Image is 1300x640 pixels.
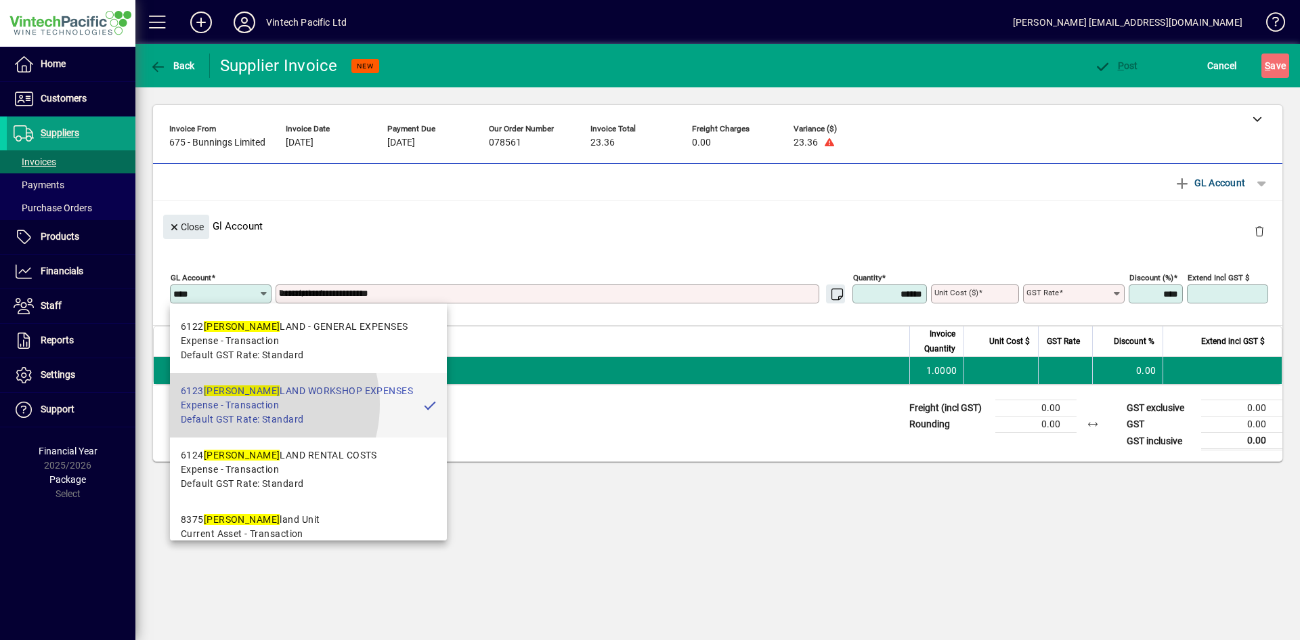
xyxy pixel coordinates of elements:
div: [PERSON_NAME] [EMAIL_ADDRESS][DOMAIN_NAME] [1013,12,1242,33]
span: Home [41,58,66,69]
button: Cancel [1204,54,1240,78]
span: Financial Year [39,446,97,456]
a: Settings [7,358,135,392]
a: Reports [7,324,135,358]
button: Profile [223,10,266,35]
app-page-header-button: Back [135,54,210,78]
button: Post [1091,54,1142,78]
span: Financials [41,265,83,276]
mat-label: Discount (%) [1129,273,1173,282]
span: Staff [41,300,62,311]
span: Extend incl GST $ [1201,334,1265,349]
span: Products [41,231,79,242]
button: Add [179,10,223,35]
a: Invoices [7,150,135,173]
span: ave [1265,55,1286,77]
span: GST Rate [1047,334,1080,349]
a: Home [7,47,135,81]
span: Invoice Quantity [918,326,955,356]
span: P [1118,60,1124,71]
div: Supplier Invoice [220,55,338,77]
span: Description [210,334,251,349]
td: GST [1120,417,1201,433]
span: Invoices [14,156,56,167]
button: Back [146,54,198,78]
mat-label: GL Account [171,273,211,282]
span: 0.00 [692,137,711,148]
td: GST inclusive [1120,433,1201,450]
div: Vintech Pacific Ltd [266,12,347,33]
span: NEW [357,62,374,70]
a: Payments [7,173,135,196]
button: Close [163,215,209,239]
button: Delete [1243,215,1276,247]
span: 23.36 [794,137,818,148]
td: 0.00 [995,400,1077,417]
span: [DATE] [387,137,415,148]
span: Back [150,60,195,71]
app-page-header-button: Close [160,220,213,232]
mat-label: Quantity [853,273,882,282]
div: Gl Account [153,201,1282,251]
span: Reports [41,335,74,345]
mat-label: GST rate [1026,288,1059,297]
span: Settings [41,369,75,380]
a: Staff [7,289,135,323]
span: Discount % [1114,334,1154,349]
td: 0.00 [1201,417,1282,433]
span: Suppliers [41,127,79,138]
span: Payments [14,179,64,190]
span: Purchase Orders [14,202,92,213]
span: S [1265,60,1270,71]
span: GL [178,366,188,374]
span: 675 - Bunnings Limited [169,137,265,148]
span: Customers [41,93,87,104]
a: Knowledge Base [1256,3,1283,47]
span: Package [49,474,86,485]
button: Save [1261,54,1289,78]
td: Freight (incl GST) [903,400,995,417]
span: Item [171,334,187,349]
td: 0.00 [995,417,1077,433]
a: Financials [7,255,135,289]
span: ost [1094,60,1138,71]
mat-label: Extend incl GST $ [1188,273,1249,282]
span: Support [41,404,74,414]
td: GST exclusive [1120,400,1201,417]
a: Support [7,393,135,427]
mat-label: Unit Cost ($) [934,288,978,297]
td: 0.00 [1201,400,1282,417]
span: [DATE] [286,137,313,148]
a: Products [7,220,135,254]
span: Unit Cost $ [989,334,1030,349]
app-page-header-button: Delete [1243,225,1276,237]
td: 1.0000 [909,357,963,384]
span: Cancel [1207,55,1237,77]
a: Purchase Orders [7,196,135,219]
td: 0.00 [1201,433,1282,450]
a: Customers [7,82,135,116]
span: 078561 [489,137,521,148]
mat-label: Description [279,288,319,297]
td: 0.00 [1092,357,1163,384]
span: 23.36 [590,137,615,148]
span: Close [169,216,204,238]
td: Rounding [903,417,995,433]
